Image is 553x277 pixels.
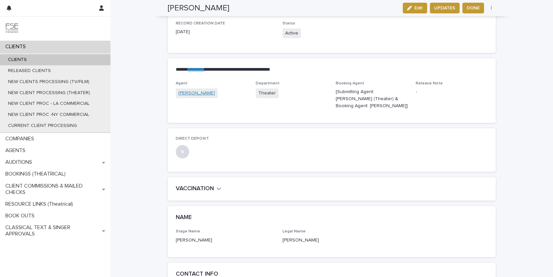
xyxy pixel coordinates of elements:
p: - [416,88,488,95]
a: [PERSON_NAME] [178,90,215,97]
h2: NAME [176,214,192,221]
p: COMPANIES [3,136,39,142]
p: CLIENT COMMISSIONS & MAILED CHECKS [3,183,102,196]
p: NEW CLIENT PROCESSING (THEATER) [3,90,95,96]
span: RECORD CREATION DATE [176,21,225,25]
span: Agent [176,81,187,85]
p: CURRENT CLIENT PROCESSING [3,123,82,129]
p: BOOK OUTS [3,213,40,219]
p: [DATE] [176,28,274,36]
p: [Submitting Agent: [PERSON_NAME] (Theater) & Booking Agent: [PERSON_NAME]] [336,88,408,109]
h2: VACCINATION [176,185,214,193]
p: NEW CLIENT PROC - LA COMMERCIAL [3,101,95,107]
span: Booking Agent [336,81,364,85]
p: [PERSON_NAME] [283,237,381,244]
img: 9JgRvJ3ETPGCJDhvPVA5 [5,22,19,35]
p: BOOKINGS (THEATRICAL) [3,171,71,177]
span: DIRECT DEPOSIT [176,137,209,141]
p: [PERSON_NAME] [176,237,274,244]
p: RESOURCE LINKS (Theatrical) [3,201,78,207]
p: NEW CLIENT PROC -NY COMMERCIAL [3,112,95,118]
button: Edit [403,3,427,13]
span: Stage Name [176,229,200,233]
p: CLIENTS [3,44,31,50]
span: Status [283,21,295,25]
span: Department [256,81,280,85]
button: VACCINATION [176,185,221,193]
span: UPDATES [434,5,455,11]
button: DONE [462,3,484,13]
span: Edit [414,6,423,10]
p: RELEASED CLIENTS [3,68,56,74]
p: NEW CLIENTS PROCESSING (TV/FILM) [3,79,95,85]
span: Release Note [416,81,443,85]
p: AUDITIONS [3,159,37,165]
span: Legal Name [283,229,306,233]
p: AGENTS [3,147,31,154]
p: CLIENTS [3,57,32,63]
h2: [PERSON_NAME] [168,3,229,13]
button: UPDATES [430,3,460,13]
span: DONE [467,5,480,11]
span: Active [283,28,301,38]
p: CLASSICAL TEXT & SINGER APPROVALS [3,224,102,237]
span: Theater [256,88,279,98]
